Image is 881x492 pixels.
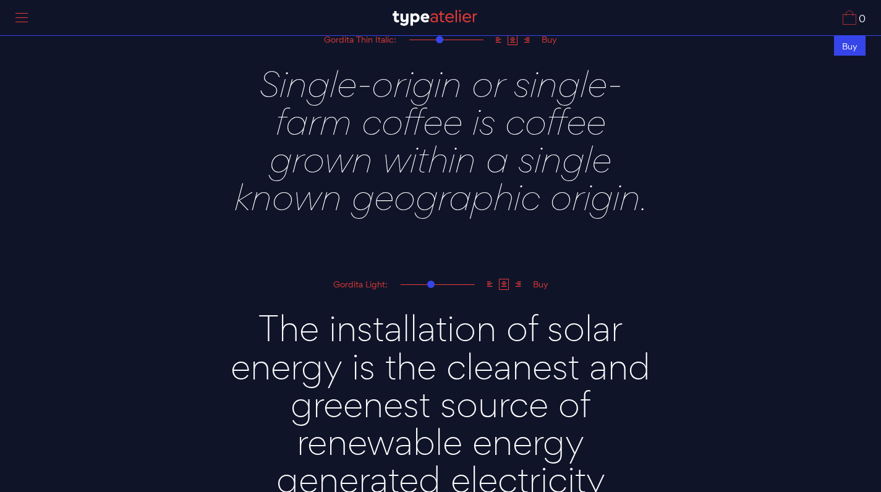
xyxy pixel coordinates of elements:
[843,11,856,25] img: Cart_Icon.svg
[319,35,401,45] div: Gordita Thin Italic:
[856,14,866,25] span: 0
[528,280,553,289] div: Buy
[834,35,866,56] div: Buy
[224,47,657,239] textarea: Single-origin or single-farm coffee is coffee grown within a single known geographic origin.
[393,10,477,26] img: TA_Logo.svg
[328,280,393,289] div: Gordita Light:
[843,11,866,25] a: 0
[537,35,562,45] div: Buy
